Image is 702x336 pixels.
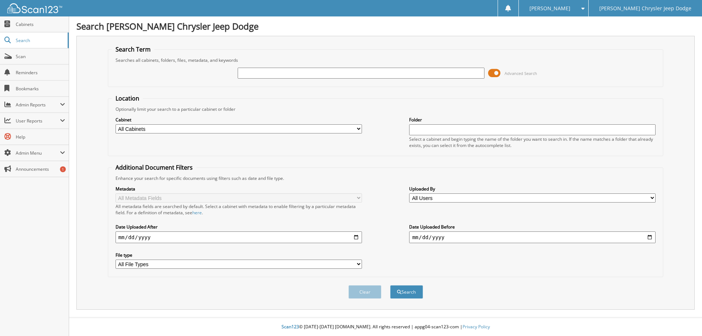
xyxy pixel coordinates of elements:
[116,224,362,230] label: Date Uploaded After
[529,6,570,11] span: [PERSON_NAME]
[390,285,423,299] button: Search
[112,94,143,102] legend: Location
[192,209,202,216] a: here
[348,285,381,299] button: Clear
[69,318,702,336] div: © [DATE]-[DATE] [DOMAIN_NAME]. All rights reserved | appg04-scan123-com |
[409,224,656,230] label: Date Uploaded Before
[409,136,656,148] div: Select a cabinet and begin typing the name of the folder you want to search in. If the name match...
[116,203,362,216] div: All metadata fields are searched by default. Select a cabinet with metadata to enable filtering b...
[599,6,691,11] span: [PERSON_NAME] Chrysler Jeep Dodge
[112,163,196,171] legend: Additional Document Filters
[116,231,362,243] input: start
[282,324,299,330] span: Scan123
[16,53,65,60] span: Scan
[409,186,656,192] label: Uploaded By
[16,21,65,27] span: Cabinets
[505,71,537,76] span: Advanced Search
[409,231,656,243] input: end
[16,69,65,76] span: Reminders
[16,86,65,92] span: Bookmarks
[116,252,362,258] label: File type
[7,3,62,13] img: scan123-logo-white.svg
[16,150,60,156] span: Admin Menu
[116,186,362,192] label: Metadata
[16,102,60,108] span: Admin Reports
[16,118,60,124] span: User Reports
[463,324,490,330] a: Privacy Policy
[112,45,154,53] legend: Search Term
[116,117,362,123] label: Cabinet
[16,134,65,140] span: Help
[16,37,64,44] span: Search
[112,57,660,63] div: Searches all cabinets, folders, files, metadata, and keywords
[16,166,65,172] span: Announcements
[112,175,660,181] div: Enhance your search for specific documents using filters such as date and file type.
[112,106,660,112] div: Optionally limit your search to a particular cabinet or folder
[76,20,695,32] h1: Search [PERSON_NAME] Chrysler Jeep Dodge
[60,166,66,172] div: 1
[409,117,656,123] label: Folder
